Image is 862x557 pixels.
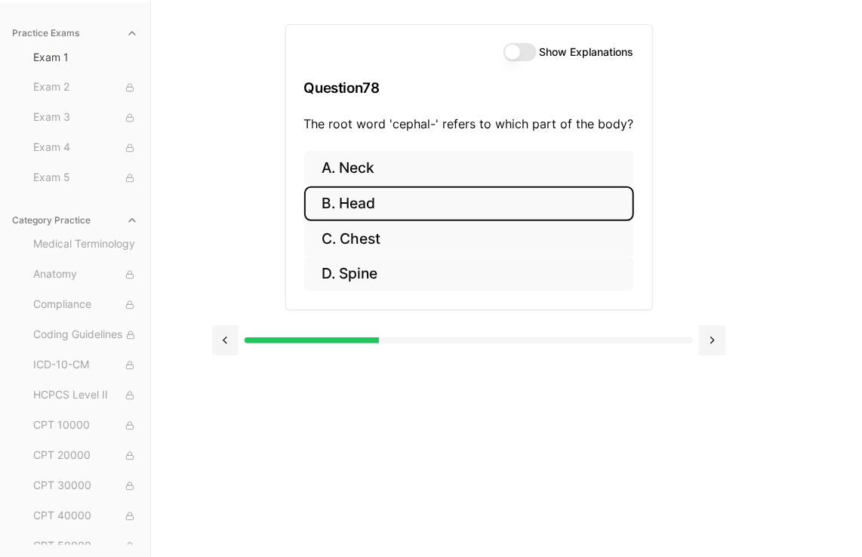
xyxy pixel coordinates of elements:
[27,323,144,347] button: Coding Guidelines
[6,208,144,232] button: Category Practice
[27,106,144,130] button: Exam 3
[27,45,144,69] button: Exam 1
[540,47,634,57] label: Show Explanations
[27,75,144,100] button: Exam 2
[33,417,138,434] span: CPT 10000
[33,170,138,186] span: Exam 5
[304,151,634,186] button: A. Neck
[27,504,144,528] button: CPT 40000
[33,478,138,494] span: CPT 30000
[304,221,634,257] button: C. Chest
[33,297,138,313] span: Compliance
[33,327,138,343] span: Coding Guidelines
[33,79,138,96] span: Exam 2
[33,357,138,374] span: ICD-10-CM
[33,508,138,525] span: CPT 40000
[33,266,138,283] span: Anatomy
[27,353,144,377] button: ICD-10-CM
[33,140,138,156] span: Exam 4
[6,21,144,45] button: Practice Exams
[33,50,138,65] span: Exam 1
[33,387,138,404] span: HCPCS Level II
[304,257,634,292] button: D. Spine
[33,236,138,253] span: Medical Terminology
[33,448,138,464] span: CPT 20000
[304,186,634,222] button: B. Head
[27,263,144,287] button: Anatomy
[27,166,144,190] button: Exam 5
[27,232,144,257] button: Medical Terminology
[33,538,138,555] span: CPT 50000
[304,66,634,110] h3: Question 78
[27,136,144,160] button: Exam 4
[27,444,144,468] button: CPT 20000
[304,115,634,133] p: The root word 'cephal-' refers to which part of the body?
[27,474,144,498] button: CPT 30000
[27,383,144,408] button: HCPCS Level II
[27,414,144,438] button: CPT 10000
[27,293,144,317] button: Compliance
[33,109,138,126] span: Exam 3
